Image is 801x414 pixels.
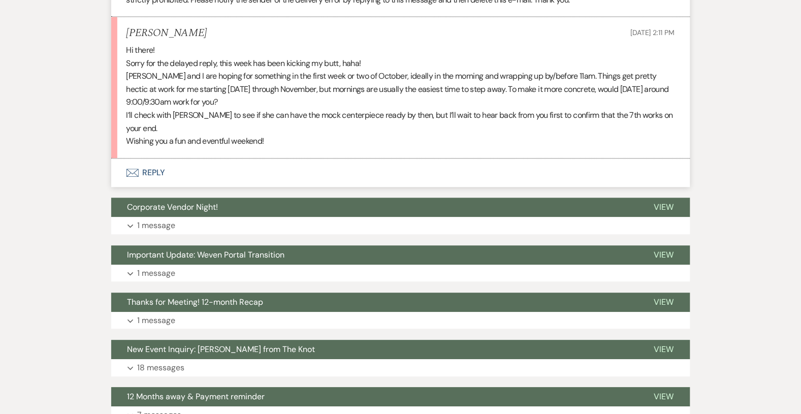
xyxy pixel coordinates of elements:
[138,314,176,327] p: 1 message
[111,340,638,359] button: New Event Inquiry: [PERSON_NAME] from The Knot
[654,344,674,355] span: View
[111,293,638,312] button: Thanks for Meeting! 12-month Recap
[638,340,690,359] button: View
[111,158,690,187] button: Reply
[138,361,185,374] p: 18 messages
[126,70,675,109] p: [PERSON_NAME] and I are hoping for something in the first week or two of October, ideally in the ...
[111,359,690,376] button: 18 messages
[654,297,674,307] span: View
[111,217,690,234] button: 1 message
[111,265,690,282] button: 1 message
[638,387,690,406] button: View
[126,27,207,40] h5: [PERSON_NAME]
[654,249,674,260] span: View
[111,387,638,406] button: 12 Months away & Payment reminder
[138,219,176,232] p: 1 message
[654,391,674,402] span: View
[127,202,218,212] span: Corporate Vendor Night!
[126,44,675,57] p: Hi there!
[638,198,690,217] button: View
[638,293,690,312] button: View
[127,391,265,402] span: 12 Months away & Payment reminder
[654,202,674,212] span: View
[630,28,675,37] span: [DATE] 2:11 PM
[126,109,675,135] p: I’ll check with [PERSON_NAME] to see if she can have the mock centerpiece ready by then, but I’ll...
[638,245,690,265] button: View
[127,297,264,307] span: Thanks for Meeting! 12-month Recap
[127,249,285,260] span: Important Update: Weven Portal Transition
[126,57,675,70] p: Sorry for the delayed reply, this week has been kicking my butt, haha!
[111,312,690,329] button: 1 message
[126,135,675,148] p: Wishing you a fun and eventful weekend!
[111,245,638,265] button: Important Update: Weven Portal Transition
[138,267,176,280] p: 1 message
[111,198,638,217] button: Corporate Vendor Night!
[127,344,315,355] span: New Event Inquiry: [PERSON_NAME] from The Knot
